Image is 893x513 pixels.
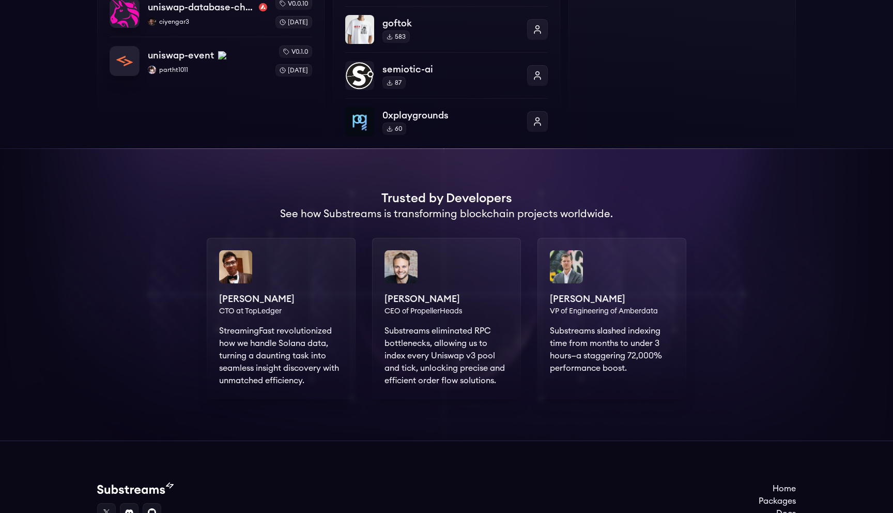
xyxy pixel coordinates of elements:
img: uniswap-event [110,47,139,76]
img: goftok [345,15,374,44]
p: 0xplaygrounds [382,108,519,123]
a: uniswap-eventuniswap-eventbnbpartht1011partht1011v0.1.0[DATE] [110,37,312,77]
img: partht1011 [148,66,156,74]
a: goftokgoftok583 [345,6,548,52]
p: semiotic-ai [382,62,519,77]
h1: Trusted by Developers [381,190,512,207]
div: 583 [382,31,410,43]
img: bnb [218,51,226,59]
img: Substream's logo [97,482,174,495]
h2: See how Substreams is transforming blockchain projects worldwide. [280,207,613,221]
img: ciyengar3 [148,18,156,26]
div: v0.1.0 [279,46,312,58]
div: 87 [382,77,406,89]
div: [DATE] [275,16,312,28]
div: [DATE] [275,64,312,77]
p: partht1011 [148,66,267,74]
a: Packages [759,495,796,507]
a: Home [759,482,796,495]
div: 60 [382,123,406,135]
img: 0xplaygrounds [345,107,374,136]
p: ciyengar3 [148,18,267,26]
a: semiotic-aisemiotic-ai87 [345,52,548,98]
img: semiotic-ai [345,61,374,90]
p: uniswap-event [148,48,214,63]
img: avalanche [259,3,267,11]
p: goftok [382,16,519,31]
a: 0xplaygrounds0xplaygrounds60 [345,98,548,136]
